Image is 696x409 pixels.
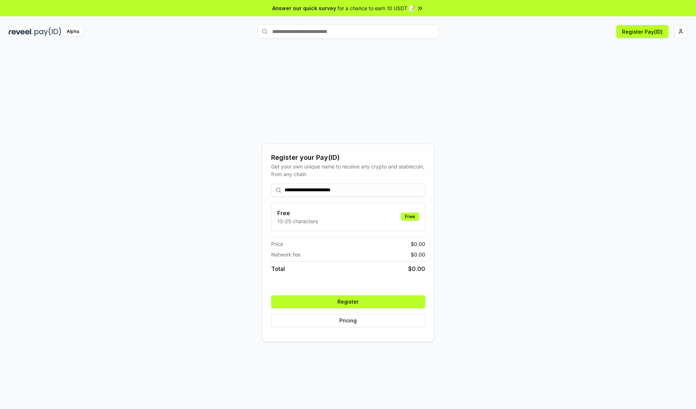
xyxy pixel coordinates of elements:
[271,153,425,163] div: Register your Pay(ID)
[271,251,301,258] span: Network fee
[408,264,425,273] span: $ 0.00
[271,240,283,248] span: Price
[616,25,668,38] button: Register Pay(ID)
[272,4,336,12] span: Answer our quick survey
[337,4,415,12] span: for a chance to earn 10 USDT 📝
[271,295,425,308] button: Register
[9,27,33,36] img: reveel_dark
[277,217,318,225] p: 13-25 characters
[63,27,83,36] div: Alpha
[277,209,318,217] h3: Free
[401,213,419,221] div: Free
[411,240,425,248] span: $ 0.00
[34,27,61,36] img: pay_id
[271,264,285,273] span: Total
[271,314,425,327] button: Pricing
[411,251,425,258] span: $ 0.00
[271,163,425,178] div: Get your own unique name to receive any crypto and stablecoin, from any chain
